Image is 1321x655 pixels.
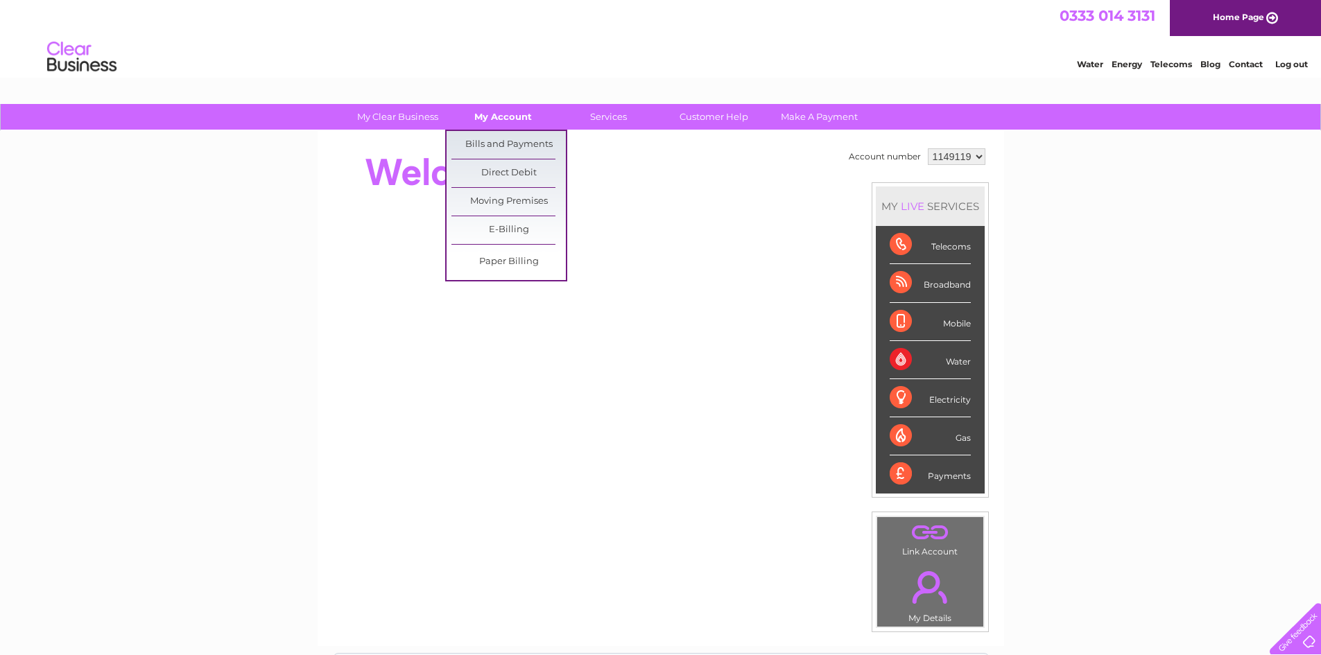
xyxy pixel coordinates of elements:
[1150,59,1192,69] a: Telecoms
[340,104,455,130] a: My Clear Business
[1060,7,1155,24] a: 0333 014 3131
[451,159,566,187] a: Direct Debit
[551,104,666,130] a: Services
[451,216,566,244] a: E-Billing
[657,104,771,130] a: Customer Help
[46,36,117,78] img: logo.png
[890,341,971,379] div: Water
[451,188,566,216] a: Moving Premises
[451,131,566,159] a: Bills and Payments
[762,104,877,130] a: Make A Payment
[1229,59,1263,69] a: Contact
[881,563,980,611] a: .
[451,248,566,276] a: Paper Billing
[898,200,927,213] div: LIVE
[1275,59,1308,69] a: Log out
[877,559,984,627] td: My Details
[890,379,971,417] div: Electricity
[890,417,971,455] div: Gas
[890,455,971,493] div: Payments
[876,186,985,226] div: MY SERVICES
[845,145,924,168] td: Account number
[881,521,980,545] a: .
[890,226,971,264] div: Telecoms
[1077,59,1103,69] a: Water
[334,8,989,67] div: Clear Business is a trading name of Verastar Limited (registered in [GEOGRAPHIC_DATA] No. 3667643...
[1200,59,1220,69] a: Blog
[1112,59,1142,69] a: Energy
[890,264,971,302] div: Broadband
[446,104,560,130] a: My Account
[877,516,984,560] td: Link Account
[890,303,971,341] div: Mobile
